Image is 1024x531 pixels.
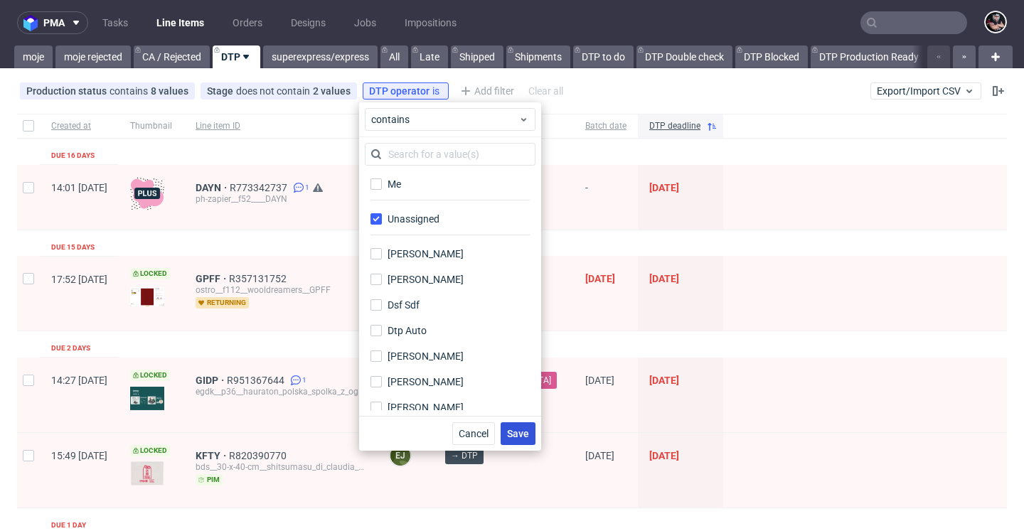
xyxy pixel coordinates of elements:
span: Line item ID [196,120,366,132]
a: moje [14,45,53,68]
div: [PERSON_NAME] [388,247,464,261]
a: R951367644 [227,375,287,386]
div: [PERSON_NAME] [388,349,464,363]
a: 1 [290,182,309,193]
a: DAYN [196,182,230,193]
span: is [432,85,442,97]
span: Cancel [459,429,489,439]
a: GIDP [196,375,227,386]
button: Export/Import CSV [870,82,981,100]
span: pma [43,18,65,28]
figcaption: EJ [390,446,410,466]
span: [DATE] [649,182,679,193]
span: Created at [51,120,107,132]
span: DTP operator [369,85,432,97]
div: Dsf Sdf [388,298,420,312]
a: R820390770 [229,450,289,461]
a: R773342737 [230,182,290,193]
a: DTP Blocked [735,45,808,68]
span: → DTP [451,449,478,462]
span: - [585,182,626,213]
span: pim [196,474,223,486]
img: plus-icon.676465ae8f3a83198b3f.png [130,176,164,210]
div: Dtp Auto [388,323,427,338]
span: [DATE] [649,375,679,386]
div: egdk__p36__hauraton_polska_spolka_z_ograniczona_odpowiedzialnoscia__GIDP [196,386,366,397]
span: returning [196,297,249,309]
div: [PERSON_NAME] [388,400,464,414]
a: DTP Double check [636,45,732,68]
span: 1 [305,182,309,193]
input: Search for a value(s) [365,143,535,166]
a: DTP to do [573,45,634,68]
a: Shipped [451,45,503,68]
span: Batch date [585,120,626,132]
span: 14:27 [DATE] [51,375,107,386]
a: Jobs [346,11,385,34]
span: contains [110,85,151,97]
span: [DATE] [649,273,679,284]
button: pma [17,11,88,34]
div: [PERSON_NAME] [388,272,464,286]
div: 2 values [313,85,351,97]
span: Locked [130,268,170,279]
img: version_two_editor_design.png [130,387,164,410]
div: Due 1 day [51,520,86,531]
div: 8 values [151,85,188,97]
div: Unassigned [388,212,439,226]
button: Save [501,422,535,445]
a: 1 [287,375,306,386]
button: Cancel [452,422,495,445]
span: Stage [207,85,236,97]
span: 17:52 [DATE] [51,274,107,285]
span: [DATE] [585,375,614,386]
a: Tasks [94,11,137,34]
div: Due 16 days [51,150,95,161]
span: [DATE] [585,273,615,284]
div: Clear all [526,81,566,101]
div: ostro__f112__wooldreamers__GPFF [196,284,366,296]
a: R357131752 [229,273,289,284]
a: KFTY [196,450,229,461]
a: moje rejected [55,45,131,68]
span: DTP deadline [649,120,700,132]
span: Locked [130,445,170,456]
span: Thumbnail [130,120,173,132]
div: Due 15 days [51,242,95,253]
span: [DATE] [649,450,679,461]
span: 14:01 [DATE] [51,182,107,193]
span: 1 [302,375,306,386]
span: Locked [130,370,170,381]
img: Sylwia Święćkowska [986,12,1006,32]
div: [PERSON_NAME] [388,375,464,389]
a: All [380,45,408,68]
span: does not contain [236,85,313,97]
a: GPFF [196,273,229,284]
a: Impositions [396,11,465,34]
div: Me [388,177,401,191]
img: version_two_editor_design [130,461,164,486]
span: contains [371,112,518,127]
span: 15:49 [DATE] [51,450,107,461]
a: superexpress/express [263,45,378,68]
img: version_two_editor_design.png [130,287,164,306]
a: Line Items [148,11,213,34]
a: Shipments [506,45,570,68]
span: [DATE] [585,450,614,461]
div: bds__30-x-40-cm__shitsumasu_di_claudia_caredda__KFTY [196,461,366,473]
a: Orders [224,11,271,34]
span: Export/Import CSV [877,85,975,97]
span: Save [507,429,529,439]
a: Late [411,45,448,68]
div: ph-zapier__f52____DAYN [196,193,366,205]
span: Production status [26,85,110,97]
div: Due 2 days [51,343,90,354]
